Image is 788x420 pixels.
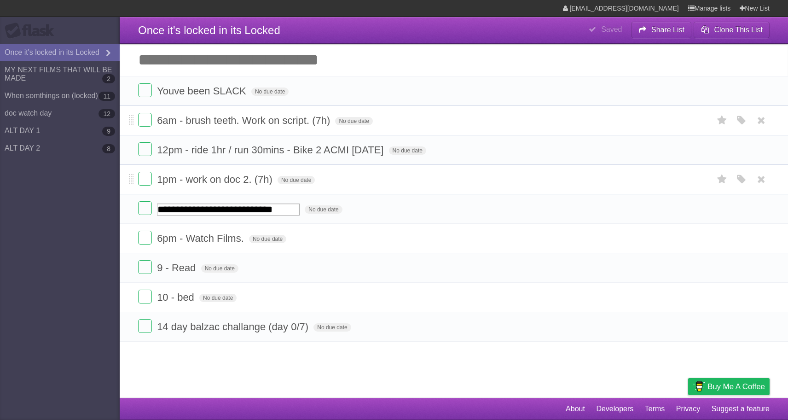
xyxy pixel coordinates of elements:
[138,201,152,215] label: Done
[157,115,332,126] span: 6am - brush teeth. Work on script. (7h)
[313,323,351,332] span: No due date
[157,174,275,185] span: 1pm - work on doc 2. (7h)
[596,400,633,418] a: Developers
[138,142,152,156] label: Done
[157,262,198,274] span: 9 - Read
[201,264,238,273] span: No due date
[138,83,152,97] label: Done
[714,26,763,34] b: Clone This List
[713,172,731,187] label: Star task
[601,25,622,33] b: Saved
[157,292,197,303] span: 10 - bed
[707,379,765,395] span: Buy me a coffee
[157,85,249,97] span: Youve been SLACK
[102,127,115,136] b: 9
[712,400,770,418] a: Suggest a feature
[138,260,152,274] label: Done
[138,172,152,186] label: Done
[138,113,152,127] label: Done
[688,378,770,395] a: Buy me a coffee
[138,290,152,303] label: Done
[157,321,311,332] span: 14 day balzac challange (day 0/7)
[98,109,115,118] b: 12
[694,22,770,38] button: Clone This List
[138,24,280,36] span: Once it's locked in its Locked
[157,233,246,244] span: 6pm - Watch Films.
[251,87,289,96] span: No due date
[138,231,152,245] label: Done
[676,400,700,418] a: Privacy
[102,74,115,83] b: 2
[157,144,386,156] span: 12pm - ride 1hr / run 30mins - Bike 2 ACMI [DATE]
[102,144,115,153] b: 8
[631,22,692,38] button: Share List
[249,235,286,243] span: No due date
[645,400,665,418] a: Terms
[335,117,372,125] span: No due date
[138,319,152,333] label: Done
[305,205,342,214] span: No due date
[199,294,237,302] span: No due date
[566,400,585,418] a: About
[389,146,426,155] span: No due date
[651,26,684,34] b: Share List
[5,23,60,39] div: Flask
[713,113,731,128] label: Star task
[278,176,315,184] span: No due date
[98,92,115,101] b: 11
[693,379,705,394] img: Buy me a coffee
